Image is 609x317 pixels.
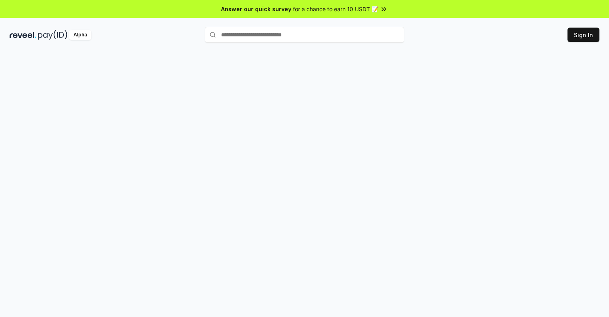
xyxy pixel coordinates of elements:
[10,30,36,40] img: reveel_dark
[69,30,91,40] div: Alpha
[567,28,599,42] button: Sign In
[221,5,291,13] span: Answer our quick survey
[38,30,67,40] img: pay_id
[293,5,378,13] span: for a chance to earn 10 USDT 📝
